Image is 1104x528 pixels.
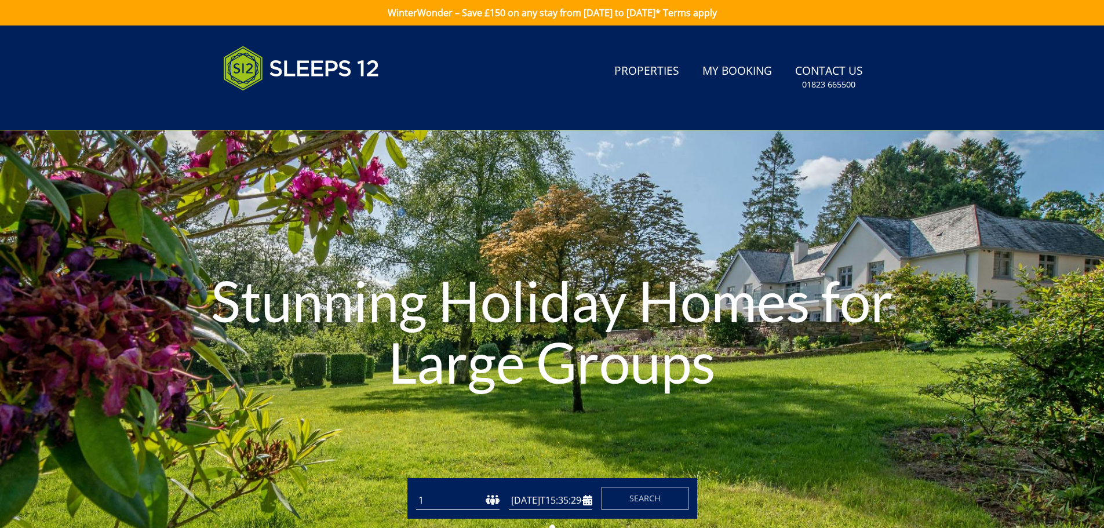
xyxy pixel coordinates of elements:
[698,59,777,85] a: My Booking
[166,247,939,416] h1: Stunning Holiday Homes for Large Groups
[509,491,592,510] input: Arrival Date
[802,79,855,90] small: 01823 665500
[217,104,339,114] iframe: Customer reviews powered by Trustpilot
[790,59,868,96] a: Contact Us01823 665500
[223,39,380,97] img: Sleeps 12
[602,487,688,510] button: Search
[629,493,661,504] span: Search
[610,59,684,85] a: Properties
